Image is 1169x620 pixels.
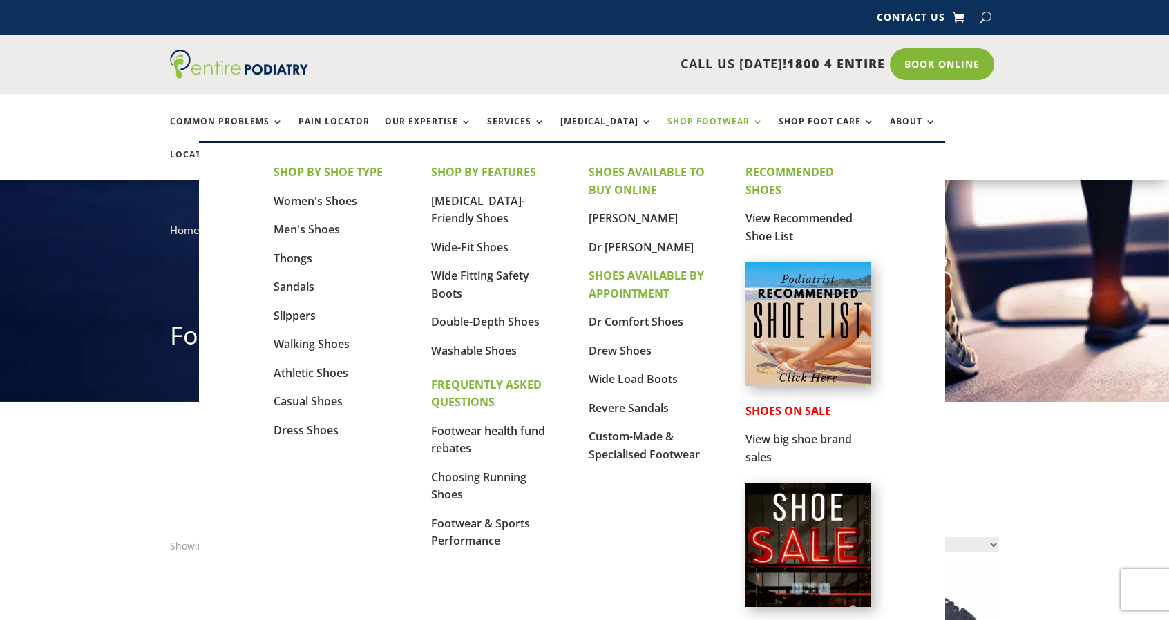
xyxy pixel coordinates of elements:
[298,117,370,146] a: Pain Locator
[787,55,885,72] span: 1800 4 ENTIRE
[274,164,383,180] strong: SHOP BY SHOE TYPE
[431,516,530,549] a: Footwear & Sports Performance
[745,596,870,610] a: Shoes on Sale from Entire Podiatry shoe partners
[890,48,994,80] a: Book Online
[170,537,294,555] p: Showing 1–12 of 89 results
[170,150,239,180] a: Locations
[589,211,678,226] a: [PERSON_NAME]
[385,117,472,146] a: Our Expertise
[745,262,870,386] img: podiatrist-recommended-shoe-list-australia-entire-podiatry
[170,221,999,249] nav: breadcrumb
[274,251,312,266] a: Thongs
[745,164,834,197] strong: RECOMMENDED SHOES
[560,117,652,146] a: [MEDICAL_DATA]
[589,343,652,358] a: Drew Shoes
[431,423,545,456] a: Footwear health fund rebates
[431,469,526,503] a: Choosing Running Shoes
[361,55,885,73] p: CALL US [DATE]!
[274,365,348,380] a: Athletic Shoes
[431,343,517,358] a: Washable Shoes
[589,429,700,462] a: Custom-Made & Specialised Footwear
[170,117,283,146] a: Common Problems
[745,375,870,389] a: Podiatrist Recommended Shoe List Australia
[274,394,343,409] a: Casual Shoes
[745,483,870,607] img: shoe-sale-australia-entire-podiatry
[487,117,545,146] a: Services
[274,279,314,294] a: Sandals
[589,268,704,301] strong: SHOES AVAILABLE BY APPOINTMENT
[170,318,999,360] h1: Footwear
[589,314,683,329] a: Dr Comfort Shoes
[431,314,540,329] a: Double-Depth Shoes
[431,268,529,301] a: Wide Fitting Safety Boots
[745,211,853,244] a: View Recommended Shoe List
[589,371,678,387] a: Wide Load Boots
[890,117,936,146] a: About
[274,308,316,323] a: Slippers
[877,12,945,28] a: Contact Us
[745,432,852,465] a: View big shoe brand sales
[274,193,357,209] a: Women's Shoes
[589,400,669,416] a: Revere Sandals
[779,117,875,146] a: Shop Foot Care
[431,240,509,255] a: Wide-Fit Shoes
[745,403,831,418] strong: SHOES ON SALE
[170,464,999,496] h2: Shop All Products
[170,68,308,81] a: Entire Podiatry
[431,164,536,180] strong: SHOP BY FEATURES
[274,336,350,351] a: Walking Shoes
[431,377,542,410] strong: FREQUENTLY ASKED QUESTIONS
[589,164,705,197] strong: SHOES AVAILABLE TO BUY ONLINE
[589,240,694,255] a: Dr [PERSON_NAME]
[170,223,199,237] a: Home
[170,50,308,79] img: logo (1)
[274,423,339,438] a: Dress Shoes
[431,193,525,226] a: [MEDICAL_DATA]-Friendly Shoes
[274,222,340,237] a: Men's Shoes
[667,117,763,146] a: Shop Footwear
